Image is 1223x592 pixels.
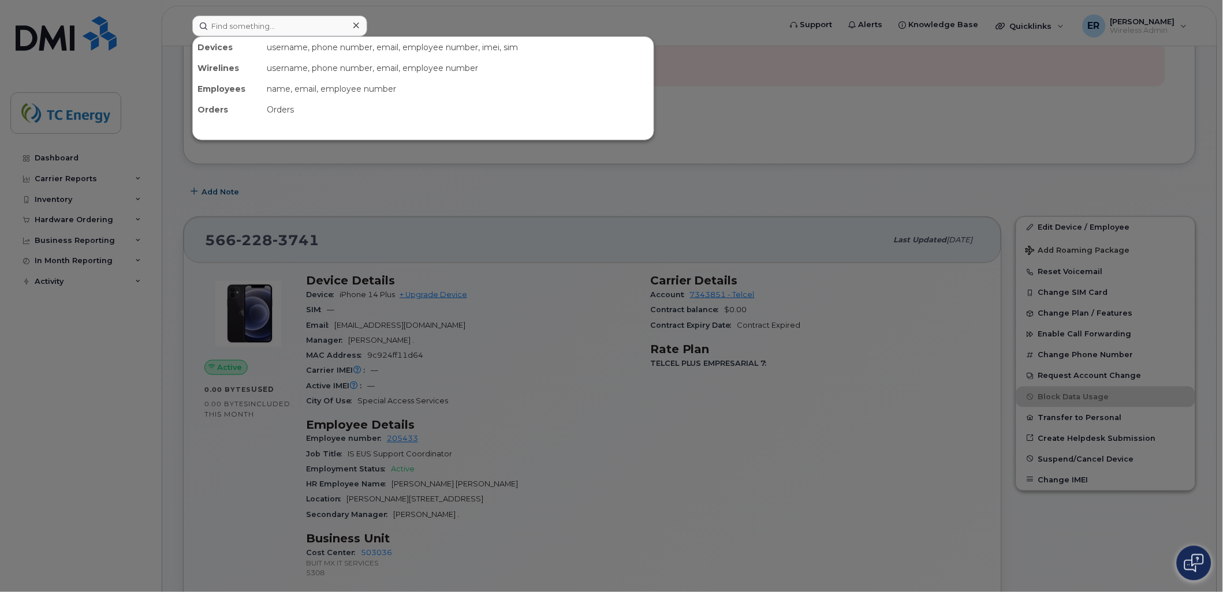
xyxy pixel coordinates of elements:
div: Devices [193,37,262,58]
div: username, phone number, email, employee number [262,58,654,78]
div: Orders [262,99,654,120]
img: Open chat [1184,554,1204,572]
div: Wirelines [193,58,262,78]
div: name, email, employee number [262,78,654,99]
div: Employees [193,78,262,99]
div: username, phone number, email, employee number, imei, sim [262,37,654,58]
input: Find something... [192,16,367,36]
div: Orders [193,99,262,120]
